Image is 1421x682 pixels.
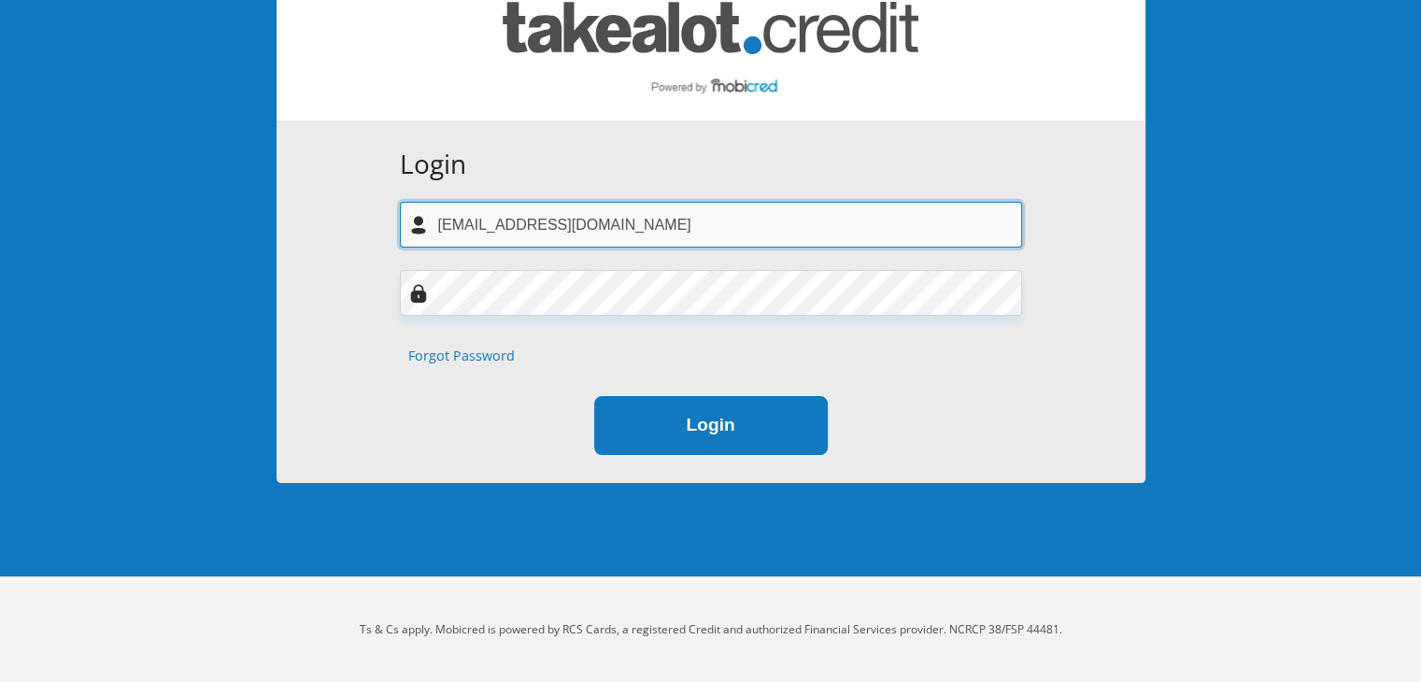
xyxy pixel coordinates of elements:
[192,621,1229,638] p: Ts & Cs apply. Mobicred is powered by RCS Cards, a registered Credit and authorized Financial Ser...
[409,284,428,303] img: Image
[409,216,428,234] img: user-icon image
[503,2,918,102] img: takealot_credit logo
[408,346,515,366] a: Forgot Password
[400,202,1022,248] input: Username
[594,396,828,455] button: Login
[400,149,1022,180] h3: Login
